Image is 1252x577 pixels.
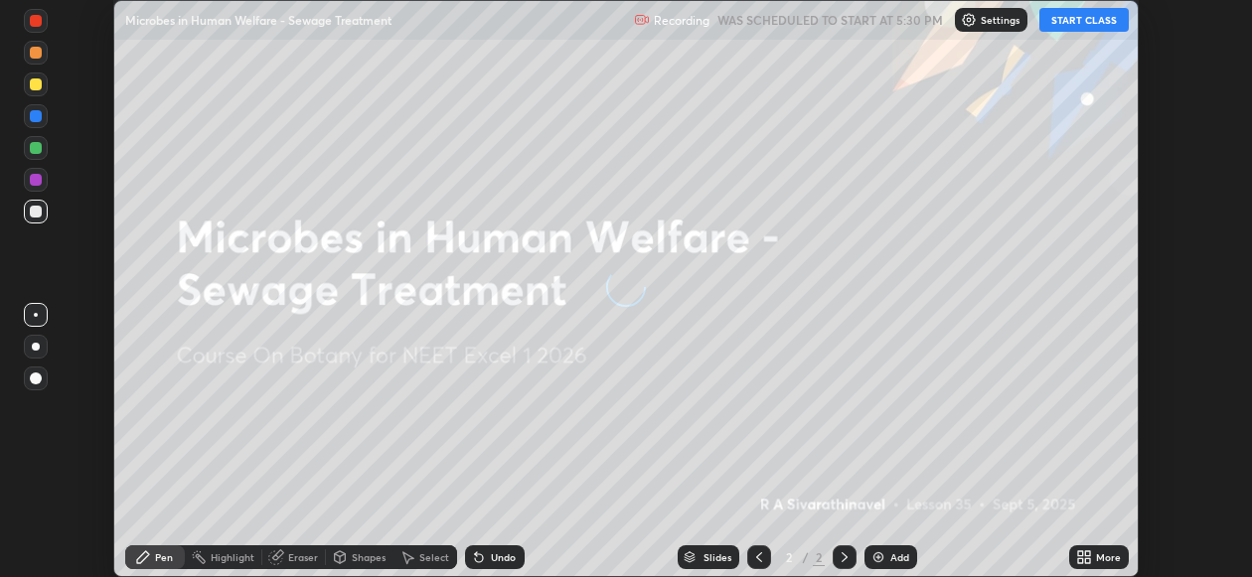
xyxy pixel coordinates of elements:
img: add-slide-button [870,549,886,565]
div: Slides [704,552,731,562]
div: Add [890,552,909,562]
img: recording.375f2c34.svg [634,12,650,28]
div: Pen [155,552,173,562]
h5: WAS SCHEDULED TO START AT 5:30 PM [717,11,943,29]
div: Undo [491,552,516,562]
p: Settings [981,15,1019,25]
div: / [803,551,809,563]
div: Eraser [288,552,318,562]
div: More [1096,552,1121,562]
div: Highlight [211,552,254,562]
button: START CLASS [1039,8,1129,32]
div: 2 [813,548,825,566]
p: Microbes in Human Welfare - Sewage Treatment [125,12,391,28]
div: Shapes [352,552,386,562]
img: class-settings-icons [961,12,977,28]
div: Select [419,552,449,562]
div: 2 [779,551,799,563]
p: Recording [654,13,709,28]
